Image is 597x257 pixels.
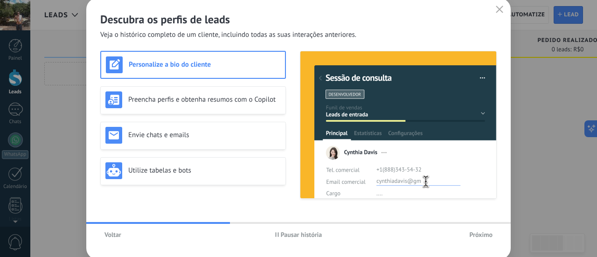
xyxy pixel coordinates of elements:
[469,231,493,238] span: Próximo
[465,228,497,242] button: Próximo
[100,12,497,27] h2: Descubra os perfis de leads
[271,228,326,242] button: Pausar história
[129,60,280,69] h3: Personalize a bio do cliente
[100,30,356,40] span: Veja o histórico completo de um cliente, incluindo todas as suas interações anteriores.
[281,231,322,238] span: Pausar história
[128,166,281,175] h3: Utilize tabelas e bots
[128,95,281,104] h3: Preencha perfis e obtenha resumos com o Copilot
[100,228,125,242] button: Voltar
[128,131,281,139] h3: Envie chats e emails
[104,231,121,238] span: Voltar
